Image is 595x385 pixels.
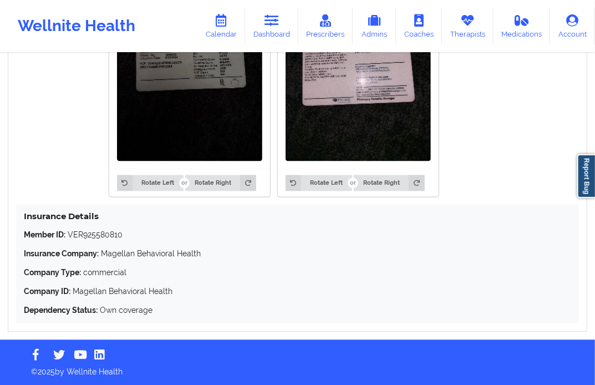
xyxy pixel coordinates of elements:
a: Admins [353,8,396,44]
p: Magellan Behavioral Health [24,286,571,297]
a: Report Bug [577,154,595,198]
p: VER925580810 [24,229,571,240]
a: Calendar [197,8,245,44]
button: Rotate Left [117,175,184,190]
a: Prescribers [298,8,353,44]
strong: Insurance Company: [24,249,99,258]
h4: Insurance Details [24,211,571,221]
p: © 2025 by Wellnite Health [23,358,572,377]
p: Own coverage [24,305,571,316]
button: Rotate Right [185,175,256,190]
a: Dashboard [245,8,298,44]
p: Magellan Behavioral Health [24,248,571,259]
a: Therapists [442,8,494,44]
strong: Company Type: [24,268,81,277]
a: Coaches [396,8,442,44]
p: commercial [24,267,571,278]
a: Account [550,8,595,44]
a: Medications [494,8,551,44]
strong: Company ID: [24,287,70,296]
strong: Dependency Status: [24,306,98,315]
button: Rotate Left [286,175,352,190]
button: Rotate Right [354,175,424,190]
strong: Member ID: [24,230,65,239]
